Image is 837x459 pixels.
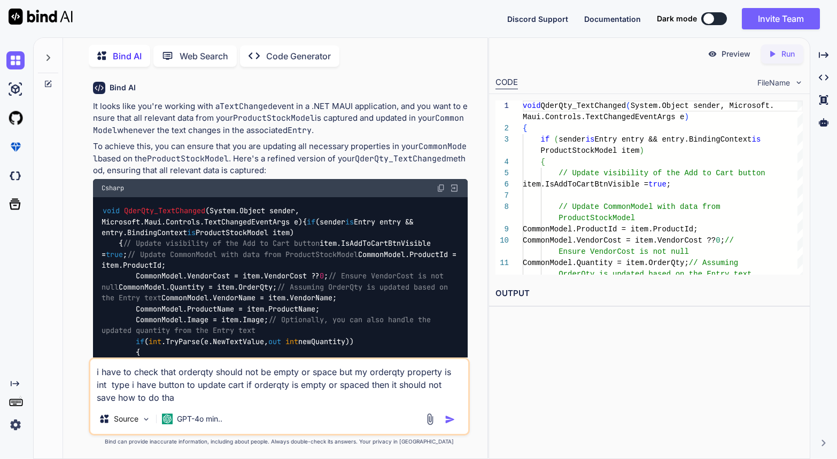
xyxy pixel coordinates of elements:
[559,169,765,177] span: // Update visibility of the Add to Cart button
[495,100,509,112] div: 1
[541,158,545,166] span: {
[781,49,795,59] p: Run
[320,271,324,281] span: 0
[103,206,120,216] span: void
[147,153,229,164] code: ProductStockModel
[489,281,810,306] h2: OUTPUT
[716,236,720,245] span: 0
[93,113,464,136] code: CommonModel
[187,228,196,237] span: is
[93,100,468,137] p: It looks like you're working with a event in a .NET MAUI application, and you want to ensure that...
[757,77,790,88] span: FileName
[285,337,298,346] span: int
[720,236,725,245] span: ;
[495,224,509,235] div: 9
[124,206,205,216] span: QderQty_TextChanged
[523,124,527,133] span: {
[559,247,689,256] span: Ensure VendorCost is not null
[722,49,750,59] p: Preview
[102,205,461,401] code: { (sender Entry entry && entry.BindingContext ProductStockModel item) { item.IsAddToCartBtnVisibl...
[495,157,509,168] div: 4
[495,134,509,145] div: 3
[742,8,820,29] button: Invite Team
[142,415,151,424] img: Pick Models
[559,203,720,211] span: // Update CommonModel with data from
[449,183,459,193] img: Open in Browser
[123,239,320,248] span: // Update visibility of the Add to Cart button
[541,102,626,110] span: QderQty_TextChanged
[345,217,354,227] span: is
[689,259,738,267] span: // Assuming
[708,49,717,59] img: preview
[794,78,803,87] img: chevron down
[6,80,25,98] img: ai-studio
[268,337,281,346] span: out
[631,102,774,110] span: System.Object sender, Microsoft.
[640,146,644,155] span: )
[102,282,452,302] span: // Assuming OrderQty is updated based on the Entry text
[541,135,550,144] span: if
[90,359,468,404] textarea: i have to check that orderqty should not be empty or space but my orderqty property is int type i...
[6,109,25,127] img: githubLight
[495,179,509,190] div: 6
[307,217,315,227] span: if
[495,258,509,269] div: 11
[711,236,716,245] span: ?
[177,414,222,424] p: GPT-4o min..
[495,168,509,179] div: 5
[725,236,734,245] span: //
[102,206,303,227] span: ( )
[6,416,25,434] img: settings
[110,82,136,93] h6: Bind AI
[288,125,312,136] code: Entry
[6,51,25,69] img: chat
[666,180,671,189] span: ;
[127,250,358,259] span: // Update CommonModel with data from ProductStockModel
[102,315,435,335] span: // Optionally, you can also handle the updated quantity from the Entry text
[595,135,752,144] span: Entry entry && entry.BindingContext
[541,146,640,155] span: ProductStockModel item
[523,113,684,121] span: Maui.Controls.TextChangedEventArgs e
[424,413,436,425] img: attachment
[523,180,648,189] span: item.IsAddToCartBtnVisible =
[102,271,448,292] span: // Ensure VendorCost is not null
[495,235,509,246] div: 10
[180,50,228,63] p: Web Search
[113,50,142,63] p: Bind AI
[584,14,641,24] span: Documentation
[89,438,470,446] p: Bind can provide inaccurate information, including about people. Always double-check its answers....
[584,13,641,25] button: Documentation
[626,102,631,110] span: (
[586,135,595,144] span: is
[495,201,509,213] div: 8
[220,101,273,112] code: TextChanged
[114,414,138,424] p: Source
[507,13,568,25] button: Discord Support
[9,9,73,25] img: Bind AI
[445,414,455,425] img: icon
[523,259,689,267] span: CommonModel.Quantity = item.OrderQty;
[6,167,25,185] img: darkCloudIdeIcon
[752,135,761,144] span: is
[6,138,25,156] img: premium
[507,14,568,24] span: Discord Support
[559,214,635,222] span: ProductStockModel
[495,123,509,134] div: 2
[106,250,123,259] span: true
[523,225,698,234] span: CommonModel.ProductId = item.ProductId;
[93,141,468,177] p: To achieve this, you can ensure that you are updating all necessary properties in your based on t...
[657,13,697,24] span: Dark mode
[355,153,446,164] code: QderQty_TextChanged
[495,190,509,201] div: 7
[437,184,445,192] img: copy
[685,113,689,121] span: )
[162,414,173,424] img: GPT-4o mini
[554,135,559,144] span: (
[102,206,303,227] span: System.Object sender, Microsoft.Maui.Controls.TextChangedEventArgs e
[559,135,586,144] span: sender
[233,113,315,123] code: ProductStockModel
[93,141,467,164] code: CommonModel
[495,76,518,89] div: CODE
[149,337,161,346] span: int
[102,184,124,192] span: Csharp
